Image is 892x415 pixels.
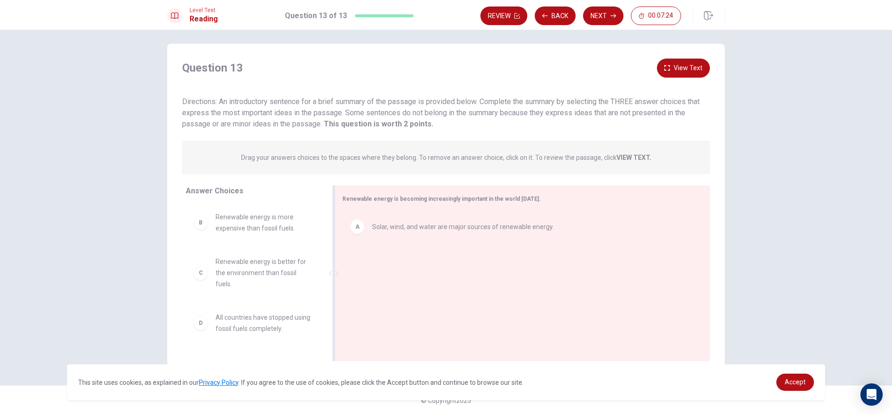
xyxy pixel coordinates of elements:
button: View Text [657,59,710,78]
h1: Reading [190,13,218,25]
strong: This question is worth 2 points. [322,119,433,128]
button: Review [480,7,527,25]
a: Privacy Policy [199,379,238,386]
p: Drag your answers choices to the spaces where they belong. To remove an answer choice, click on i... [241,154,651,161]
span: Directions: An introductory sentence for a brief summary of the passage is provided below. Comple... [182,97,700,128]
span: Renewable energy is better for the environment than fossil fuels. [216,256,312,290]
div: cookieconsent [67,364,825,400]
span: This site uses cookies, as explained in our . If you agree to the use of cookies, please click th... [78,379,524,386]
div: DAll countries have stopped using fossil fuels completely. [186,304,320,342]
button: 00:07:24 [631,7,681,25]
span: Renewable energy is becoming increasingly important in the world [DATE]. [342,196,541,202]
span: Accept [785,378,806,386]
span: Solar, wind, and water are major sources of renewable energy. [372,221,554,232]
span: Level Test [190,7,218,13]
div: A [350,219,365,234]
div: C [193,265,208,280]
div: ASolar, wind, and water are major sources of renewable energy. [342,212,695,242]
h4: Question 13 [182,60,243,75]
div: BRenewable energy is more expensive than fossil fuels. [186,204,320,241]
span: © Copyright 2025 [421,397,471,404]
span: Answer Choices [186,186,243,195]
span: Renewable energy is more expensive than fossil fuels. [216,211,312,234]
span: 00:07:24 [648,12,673,20]
div: B [193,215,208,230]
button: Back [535,7,576,25]
span: All countries have stopped using fossil fuels completely. [216,312,312,334]
div: D [193,316,208,330]
a: dismiss cookie message [776,374,814,391]
div: Open Intercom Messenger [860,383,883,406]
button: Next [583,7,623,25]
h1: Question 13 of 13 [285,10,347,21]
div: CRenewable energy is better for the environment than fossil fuels. [186,249,320,297]
strong: VIEW TEXT. [617,154,651,161]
